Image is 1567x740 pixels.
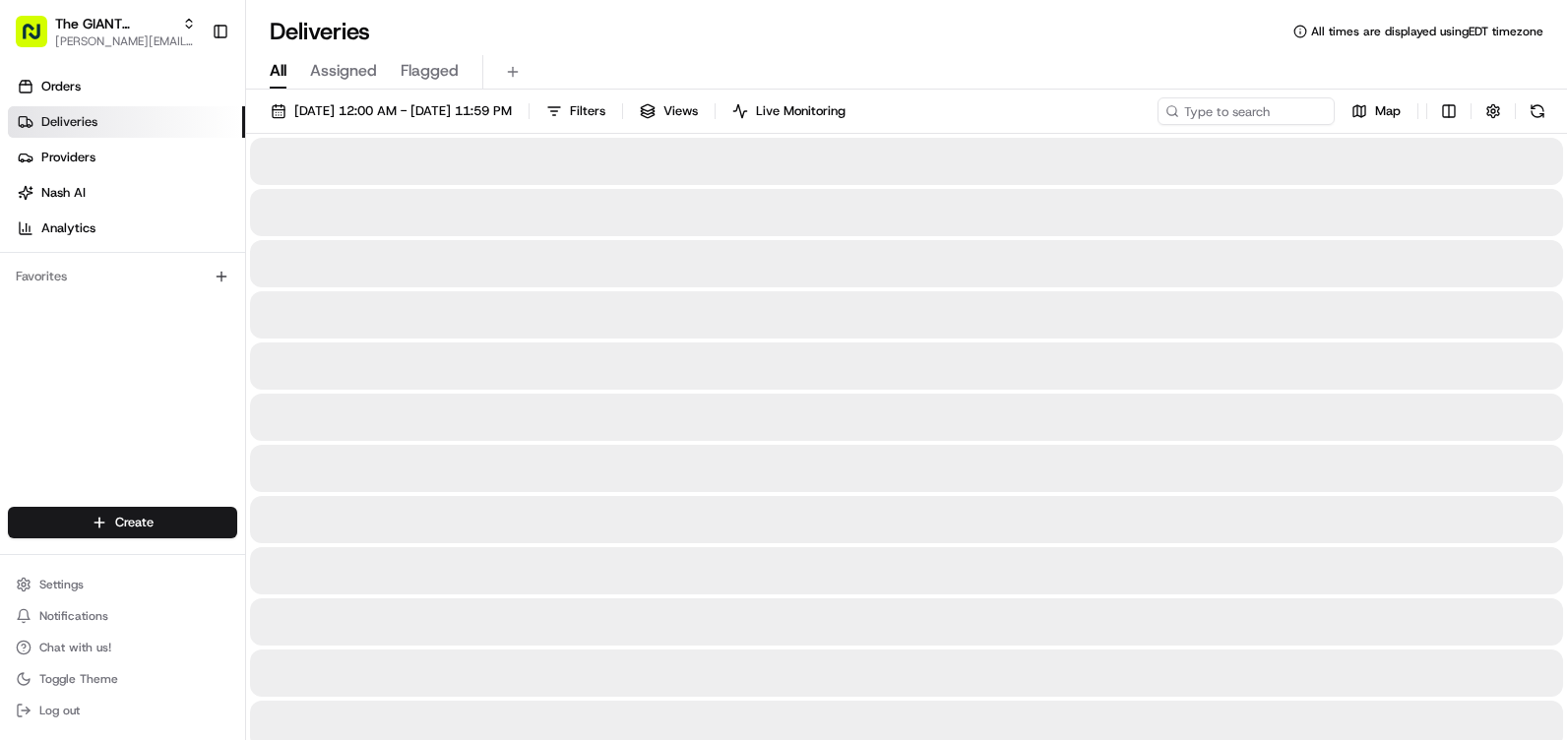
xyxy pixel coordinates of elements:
button: Live Monitoring [723,97,854,125]
span: Log out [39,703,80,718]
button: Create [8,507,237,538]
button: The GIANT Company [55,14,174,33]
span: Analytics [41,219,95,237]
span: Live Monitoring [756,102,846,120]
button: The GIANT Company[PERSON_NAME][EMAIL_ADDRESS][DOMAIN_NAME] [8,8,204,55]
a: Orders [8,71,245,102]
span: All [270,59,286,83]
span: Map [1375,102,1401,120]
span: Notifications [39,608,108,624]
span: Settings [39,577,84,592]
button: Map [1343,97,1410,125]
button: Log out [8,697,237,724]
span: Views [663,102,698,120]
span: Filters [570,102,605,120]
button: Views [631,97,707,125]
span: [DATE] 12:00 AM - [DATE] 11:59 PM [294,102,512,120]
button: Refresh [1524,97,1551,125]
span: Deliveries [41,113,97,131]
a: Deliveries [8,106,245,138]
span: Assigned [310,59,377,83]
span: Chat with us! [39,640,111,655]
button: [DATE] 12:00 AM - [DATE] 11:59 PM [262,97,521,125]
div: Favorites [8,261,237,292]
button: Filters [537,97,614,125]
a: Providers [8,142,245,173]
span: Create [115,514,154,531]
button: [PERSON_NAME][EMAIL_ADDRESS][DOMAIN_NAME] [55,33,196,49]
button: Notifications [8,602,237,630]
span: All times are displayed using EDT timezone [1311,24,1543,39]
span: Toggle Theme [39,671,118,687]
button: Chat with us! [8,634,237,661]
button: Toggle Theme [8,665,237,693]
span: Orders [41,78,81,95]
a: Nash AI [8,177,245,209]
span: Providers [41,149,95,166]
a: Analytics [8,213,245,244]
h1: Deliveries [270,16,370,47]
button: Settings [8,571,237,598]
span: Nash AI [41,184,86,202]
input: Type to search [1158,97,1335,125]
span: Flagged [401,59,459,83]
